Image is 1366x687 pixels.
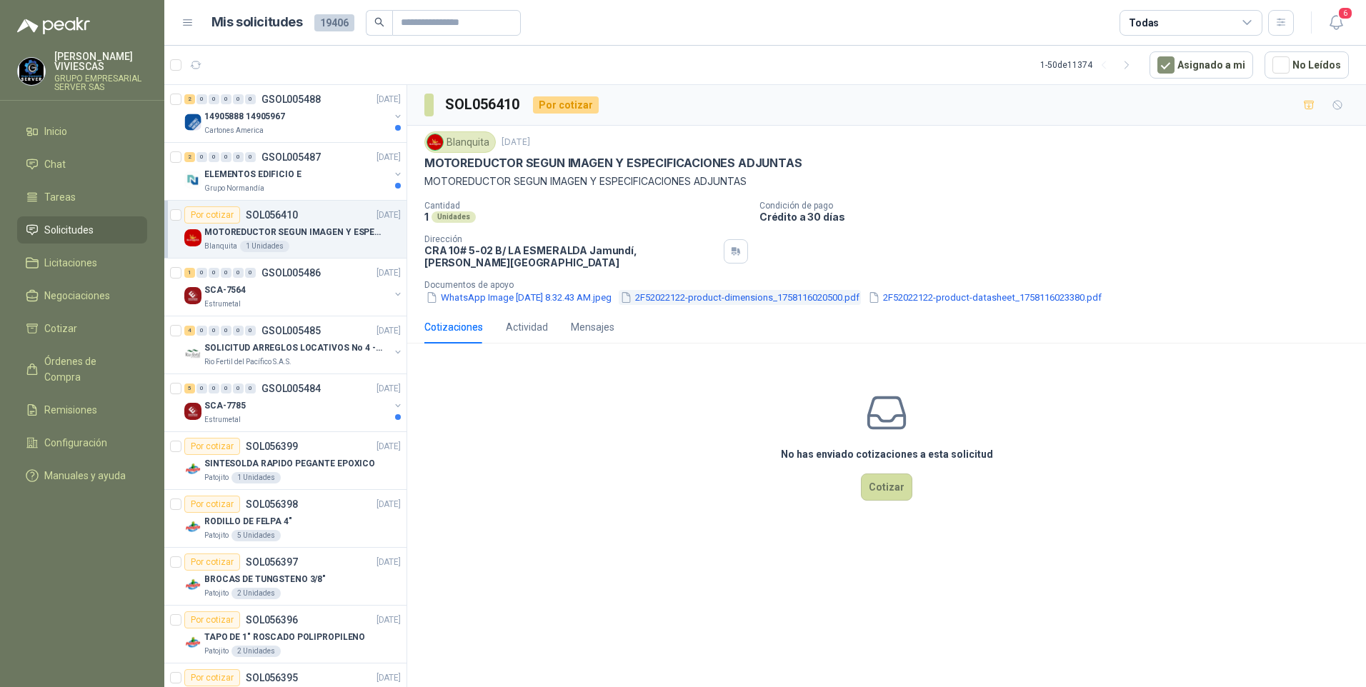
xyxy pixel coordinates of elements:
[781,446,993,462] h3: No has enviado cotizaciones a esta solicitud
[221,326,231,336] div: 0
[184,152,195,162] div: 2
[245,152,256,162] div: 0
[377,266,401,280] p: [DATE]
[424,174,1349,189] p: MOTOREDUCTOR SEGUN IMAGEN Y ESPECIFICACIONES ADJUNTAS
[424,211,429,223] p: 1
[231,588,281,599] div: 2 Unidades
[377,93,401,106] p: [DATE]
[17,282,147,309] a: Negociaciones
[233,326,244,336] div: 0
[245,326,256,336] div: 0
[17,184,147,211] a: Tareas
[184,380,404,426] a: 5 0 0 0 0 0 GSOL005484[DATE] Company LogoSCA-7785Estrumetal
[184,576,201,593] img: Company Logo
[44,124,67,139] span: Inicio
[184,611,240,628] div: Por cotizar
[246,499,298,509] p: SOL056398
[184,669,240,686] div: Por cotizar
[44,156,66,172] span: Chat
[184,114,201,131] img: Company Logo
[44,435,107,451] span: Configuración
[196,94,207,104] div: 0
[861,473,912,501] button: Cotizar
[221,268,231,278] div: 0
[17,118,147,145] a: Inicio
[424,319,483,335] div: Cotizaciones
[17,315,147,342] a: Cotizar
[204,588,229,599] p: Patojito
[184,229,201,246] img: Company Logo
[184,94,195,104] div: 2
[231,646,281,657] div: 2 Unidades
[184,171,201,189] img: Company Logo
[231,472,281,483] div: 1 Unidades
[377,209,401,222] p: [DATE]
[377,498,401,511] p: [DATE]
[196,326,207,336] div: 0
[759,211,1360,223] p: Crédito a 30 días
[164,490,407,548] a: Por cotizarSOL056398[DATE] Company LogoRODILLO DE FELPA 4"Patojito5 Unidades
[233,152,244,162] div: 0
[233,268,244,278] div: 0
[424,156,802,171] p: MOTOREDUCTOR SEGUN IMAGEN Y ESPECIFICACIONES ADJUNTAS
[209,383,219,393] div: 0
[184,438,240,455] div: Por cotizar
[261,152,321,162] p: GSOL005487
[17,216,147,244] a: Solicitudes
[184,518,201,536] img: Company Logo
[204,646,229,657] p: Patojito
[261,94,321,104] p: GSOL005488
[204,183,264,194] p: Grupo Normandía
[240,241,289,252] div: 1 Unidades
[233,383,244,393] div: 0
[204,414,241,426] p: Estrumetal
[246,557,298,567] p: SOL056397
[245,94,256,104] div: 0
[424,131,496,153] div: Blanquita
[432,211,476,223] div: Unidades
[261,326,321,336] p: GSOL005485
[377,613,401,627] p: [DATE]
[164,432,407,490] a: Por cotizarSOL056399[DATE] Company LogoSINTESOLDA RAPIDO PEGANTE EPOXICOPatojito1 Unidades
[209,152,219,162] div: 0
[209,94,219,104] div: 0
[44,353,134,385] span: Órdenes de Compra
[184,264,404,310] a: 1 0 0 0 0 0 GSOL005486[DATE] Company LogoSCA-7564Estrumetal
[374,17,384,27] span: search
[17,17,90,34] img: Logo peakr
[204,530,229,541] p: Patojito
[1265,51,1349,79] button: No Leídos
[867,290,1103,305] button: 2F52022122-product-datasheet_1758116023380.pdf
[245,383,256,393] div: 0
[44,402,97,418] span: Remisiones
[204,241,237,252] p: Blanquita
[231,530,281,541] div: 5 Unidades
[246,210,298,220] p: SOL056410
[314,14,354,31] span: 19406
[261,268,321,278] p: GSOL005486
[184,322,404,368] a: 4 0 0 0 0 0 GSOL005485[DATE] Company LogoSOLICITUD ARREGLOS LOCATIVOS No 4 - PICHINDERio Fertil d...
[184,383,195,393] div: 5
[377,440,401,453] p: [DATE]
[246,673,298,683] p: SOL056395
[209,268,219,278] div: 0
[18,58,45,85] img: Company Logo
[44,255,97,271] span: Licitaciones
[184,268,195,278] div: 1
[184,326,195,336] div: 4
[184,149,404,194] a: 2 0 0 0 0 0 GSOL005487[DATE] Company LogoELEMENTOS EDIFICIO EGrupo Normandía
[533,96,599,114] div: Por cotizar
[424,201,748,211] p: Cantidad
[44,189,76,205] span: Tareas
[506,319,548,335] div: Actividad
[759,201,1360,211] p: Condición de pago
[246,441,298,451] p: SOL056399
[184,287,201,304] img: Company Logo
[204,515,292,528] p: RODILLO DE FELPA 4"
[184,206,240,224] div: Por cotizar
[233,94,244,104] div: 0
[427,134,443,150] img: Company Logo
[44,288,110,304] span: Negociaciones
[196,152,207,162] div: 0
[245,268,256,278] div: 0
